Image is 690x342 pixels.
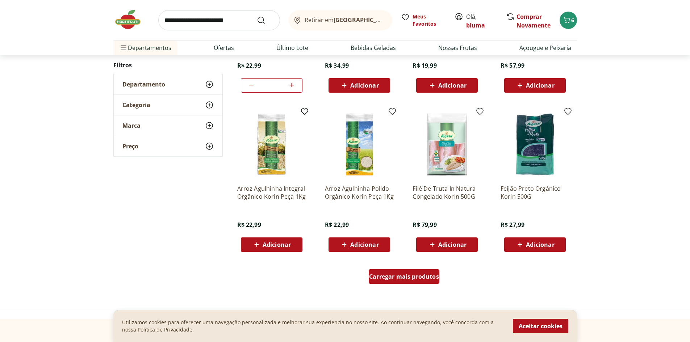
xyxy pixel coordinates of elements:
[466,21,485,29] a: bluma
[526,83,554,88] span: Adicionar
[401,13,446,28] a: Meus Favoritos
[241,237,302,252] button: Adicionar
[237,110,306,179] img: Arroz Agulhinha Integral Orgânico Korin Peça 1Kg
[114,115,222,136] button: Marca
[122,122,141,129] span: Marca
[329,78,390,93] button: Adicionar
[325,62,349,69] span: R$ 34,99
[416,78,478,93] button: Adicionar
[513,319,568,333] button: Aceitar cookies
[214,43,234,52] a: Ofertas
[501,221,524,229] span: R$ 27,99
[257,16,274,25] button: Submit Search
[334,16,456,24] b: [GEOGRAPHIC_DATA]/[GEOGRAPHIC_DATA]
[289,10,392,30] button: Retirar em[GEOGRAPHIC_DATA]/[GEOGRAPHIC_DATA]
[158,10,280,30] input: search
[119,39,171,56] span: Departamentos
[114,74,222,94] button: Departamento
[122,143,138,150] span: Preço
[329,237,390,252] button: Adicionar
[504,237,566,252] button: Adicionar
[351,43,396,52] a: Bebidas Geladas
[237,221,261,229] span: R$ 22,99
[504,78,566,93] button: Adicionar
[325,185,394,200] a: Arroz Agulhinha Polido Orgânico Korin Peça 1Kg
[519,43,571,52] a: Açougue e Peixaria
[466,12,498,30] span: Olá,
[263,242,291,248] span: Adicionar
[526,242,554,248] span: Adicionar
[276,43,308,52] a: Último Lote
[416,237,478,252] button: Adicionar
[560,12,577,29] button: Carrinho
[413,110,481,179] img: Filé De Truta In Natura Congelado Korin 500G
[517,13,551,29] a: Comprar Novamente
[122,319,504,333] p: Utilizamos cookies para oferecer uma navegação personalizada e melhorar sua experiencia no nosso ...
[413,185,481,200] a: Filé De Truta In Natura Congelado Korin 500G
[113,58,223,72] h2: Filtros
[501,185,569,200] a: Feijão Preto Orgânico Korin 500G
[114,136,222,156] button: Preço
[438,43,477,52] a: Nossas Frutas
[438,242,467,248] span: Adicionar
[501,110,569,179] img: Feijão Preto Orgânico Korin 500G
[571,17,574,24] span: 6
[113,9,150,30] img: Hortifruti
[325,110,394,179] img: Arroz Agulhinha Polido Orgânico Korin Peça 1Kg
[369,269,439,287] a: Carregar mais produtos
[413,62,436,69] span: R$ 19,99
[237,185,306,200] a: Arroz Agulhinha Integral Orgânico Korin Peça 1Kg
[325,221,349,229] span: R$ 22,99
[501,62,524,69] span: R$ 57,99
[122,81,165,88] span: Departamento
[122,101,150,109] span: Categoria
[413,13,446,28] span: Meus Favoritos
[413,221,436,229] span: R$ 79,99
[350,83,379,88] span: Adicionar
[305,17,385,23] span: Retirar em
[119,39,128,56] button: Menu
[369,274,439,279] span: Carregar mais produtos
[350,242,379,248] span: Adicionar
[438,83,467,88] span: Adicionar
[114,95,222,115] button: Categoria
[237,62,261,69] span: R$ 22,99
